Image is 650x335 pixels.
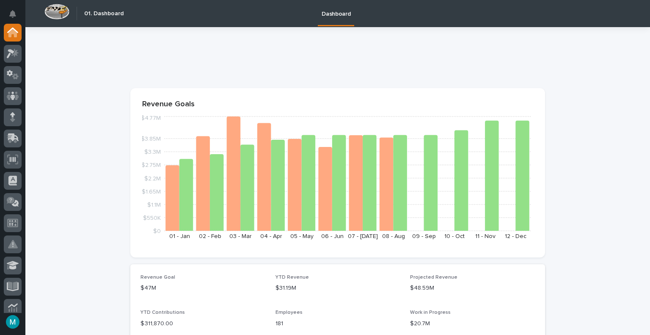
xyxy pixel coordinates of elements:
img: Workspace Logo [44,4,69,19]
text: 04 - Apr [260,233,282,239]
button: users-avatar [4,313,22,331]
text: 12 - Dec [505,233,526,239]
tspan: $1.65M [142,188,161,194]
p: $20.7M [410,319,535,328]
p: $31.19M [275,284,400,293]
tspan: $550K [143,215,161,221]
text: 09 - Sep [412,233,436,239]
p: $ 311,870.00 [140,319,265,328]
button: Notifications [4,5,22,23]
p: $47M [140,284,265,293]
div: Notifications [11,10,22,24]
tspan: $4.77M [141,115,161,121]
tspan: $1.1M [147,202,161,208]
p: 181 [275,319,400,328]
p: $48.59M [410,284,535,293]
span: Employees [275,310,303,315]
text: 06 - Jun [321,233,344,239]
text: 03 - Mar [229,233,252,239]
text: 07 - [DATE] [348,233,378,239]
tspan: $0 [153,228,161,234]
p: Revenue Goals [142,100,533,109]
h2: 01. Dashboard [84,10,124,17]
tspan: $3.3M [144,149,161,155]
tspan: $3.85M [141,136,161,142]
tspan: $2.2M [144,175,161,181]
text: 01 - Jan [169,233,190,239]
span: Revenue Goal [140,275,175,280]
span: YTD Revenue [275,275,309,280]
span: YTD Contributions [140,310,185,315]
span: Projected Revenue [410,275,457,280]
tspan: $2.75M [141,162,161,168]
text: 11 - Nov [475,233,496,239]
text: 08 - Aug [382,233,405,239]
text: 02 - Feb [199,233,221,239]
span: Work in Progress [410,310,451,315]
text: 05 - May [290,233,314,239]
text: 10 - Oct [444,233,465,239]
